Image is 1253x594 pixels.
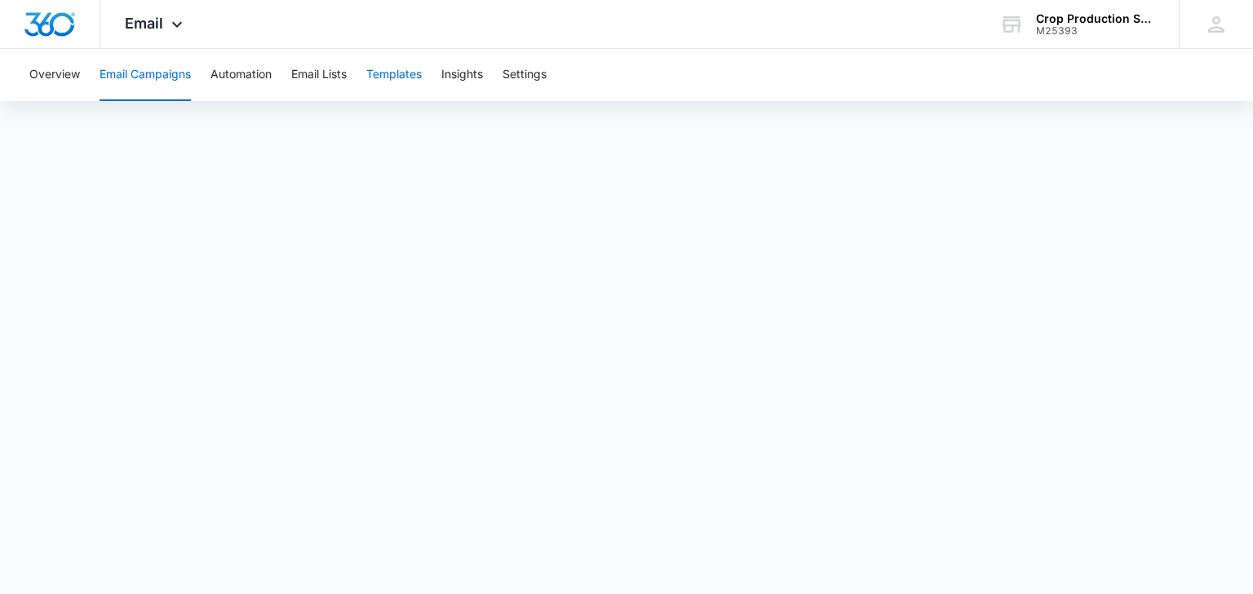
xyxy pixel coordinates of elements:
button: Automation [210,49,272,101]
button: Templates [366,49,422,101]
button: Email Lists [291,49,347,101]
div: account id [1036,25,1155,37]
div: account name [1036,12,1155,25]
span: Email [125,15,163,32]
button: Overview [29,49,80,101]
button: Insights [441,49,483,101]
button: Email Campaigns [100,49,191,101]
button: Settings [503,49,547,101]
